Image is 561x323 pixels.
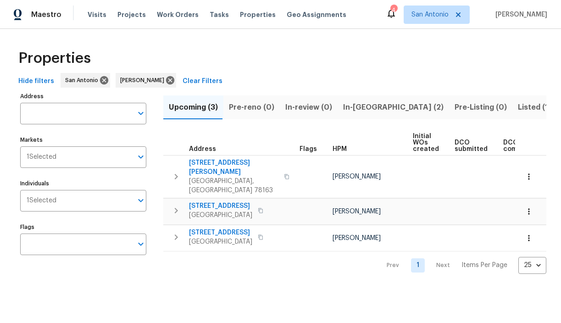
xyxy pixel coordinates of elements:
button: Clear Filters [179,73,226,90]
span: San Antonio [65,76,102,85]
span: [STREET_ADDRESS] [189,228,252,237]
span: Geo Assignments [287,10,346,19]
span: Properties [240,10,276,19]
span: Upcoming (3) [169,101,218,114]
span: Work Orders [157,10,199,19]
label: Markets [20,137,146,143]
p: Items Per Page [461,261,507,270]
span: 1 Selected [27,197,56,205]
span: [PERSON_NAME] [333,173,381,180]
div: 25 [518,253,546,277]
a: Goto page 1 [411,258,425,273]
button: Open [134,107,147,120]
span: Flags [300,146,317,152]
span: [STREET_ADDRESS] [189,201,252,211]
span: In-[GEOGRAPHIC_DATA] (2) [343,101,444,114]
span: [GEOGRAPHIC_DATA] [189,237,252,246]
span: Projects [117,10,146,19]
span: [GEOGRAPHIC_DATA] [189,211,252,220]
div: San Antonio [61,73,110,88]
span: [PERSON_NAME] [333,235,381,241]
button: Open [134,150,147,163]
span: Visits [88,10,106,19]
div: 4 [390,6,397,15]
span: [PERSON_NAME] [120,76,168,85]
span: [PERSON_NAME] [492,10,547,19]
span: 1 Selected [27,153,56,161]
nav: Pagination Navigation [378,257,546,274]
button: Hide filters [15,73,58,90]
span: Pre-reno (0) [229,101,274,114]
span: Clear Filters [183,76,222,87]
span: Maestro [31,10,61,19]
span: DCO complete [503,139,534,152]
label: Address [20,94,146,99]
span: Pre-Listing (0) [455,101,507,114]
span: Hide filters [18,76,54,87]
span: Properties [18,54,91,63]
span: Initial WOs created [413,133,439,152]
span: DCO submitted [455,139,488,152]
span: In-review (0) [285,101,332,114]
label: Individuals [20,181,146,186]
span: Listed (13) [518,101,555,114]
button: Open [134,238,147,251]
span: [GEOGRAPHIC_DATA], [GEOGRAPHIC_DATA] 78163 [189,177,278,195]
span: Tasks [210,11,229,18]
button: Open [134,194,147,207]
label: Flags [20,224,146,230]
span: [PERSON_NAME] [333,208,381,215]
span: Address [189,146,216,152]
span: HPM [333,146,347,152]
span: San Antonio [411,10,449,19]
span: [STREET_ADDRESS][PERSON_NAME] [189,158,278,177]
div: [PERSON_NAME] [116,73,176,88]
